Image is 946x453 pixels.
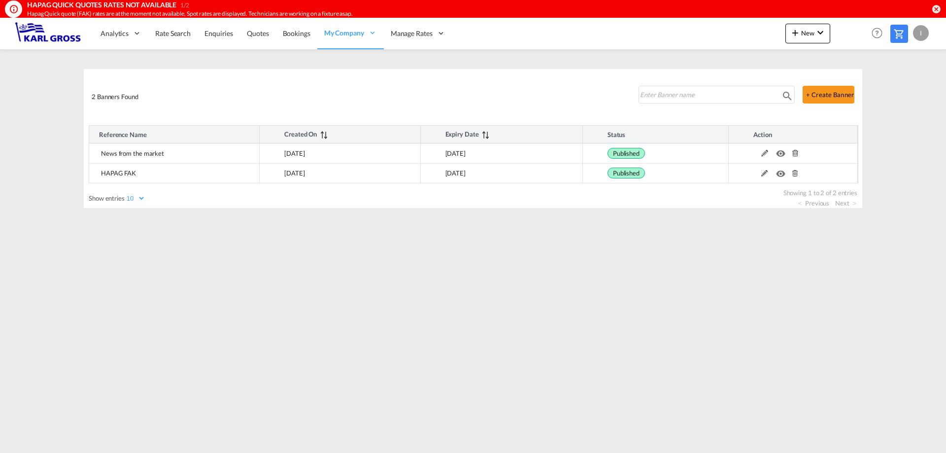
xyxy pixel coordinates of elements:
[913,25,929,41] div: I
[15,22,81,44] img: 3269c73066d711f095e541db4db89301.png
[803,86,854,104] button: + Create Banner
[125,194,145,203] select: Show entries
[247,29,269,37] span: Quotes
[391,29,433,38] span: Manage Rates
[317,17,384,49] div: My Company
[198,17,240,49] a: Enquiries
[421,126,583,143] th: Expiry Date
[260,163,420,184] td: 2025-09-15
[445,149,466,157] span: [DATE]
[88,73,627,116] div: 2 Banners Found
[776,147,789,154] md-icon: icon-eye
[180,1,189,10] div: 1/2
[260,126,420,143] th: Created On
[283,29,310,37] span: Bookings
[148,17,198,49] a: Rate Search
[789,27,801,38] md-icon: icon-plus 400-fg
[729,126,858,143] th: Action
[608,168,645,178] span: Published
[284,149,304,157] span: [DATE]
[421,143,583,163] td: 2025-09-30
[155,29,191,37] span: Rate Search
[94,183,857,197] div: Showing 1 to 2 of 2 entries
[240,17,275,49] a: Quotes
[204,29,233,37] span: Enquiries
[284,169,304,177] span: [DATE]
[101,169,136,177] span: HAPAG FAK
[89,126,260,143] th: Reference Name
[101,29,129,38] span: Analytics
[931,4,941,14] button: icon-close-circle
[776,168,789,174] md-icon: icon-eye
[608,148,645,159] span: Published
[9,4,19,14] md-icon: icon-information-outline
[785,24,830,43] button: icon-plus 400-fgNewicon-chevron-down
[260,143,420,163] td: 2025-08-27
[324,28,364,38] span: My Company
[814,27,826,38] md-icon: icon-chevron-down
[583,126,729,143] th: Status
[869,25,890,42] div: Help
[639,87,777,102] input: Enter Banner name
[101,149,164,157] span: News from the market
[94,17,148,49] div: Analytics
[798,199,829,208] a: Previous
[384,17,452,49] div: Manage Rates
[445,169,466,177] span: [DATE]
[89,163,260,184] td: HAPAG FAK
[781,90,793,102] md-icon: icon-magnify
[869,25,885,41] span: Help
[789,29,826,37] span: New
[89,143,260,163] td: News from the market
[421,163,583,184] td: 2025-09-22
[835,199,856,208] a: Next
[89,194,145,203] label: Show entries
[276,17,317,49] a: Bookings
[27,10,801,18] div: Hapag Quick quote (FAK) rates are at the moment not available, Spot rates are displayed. Technici...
